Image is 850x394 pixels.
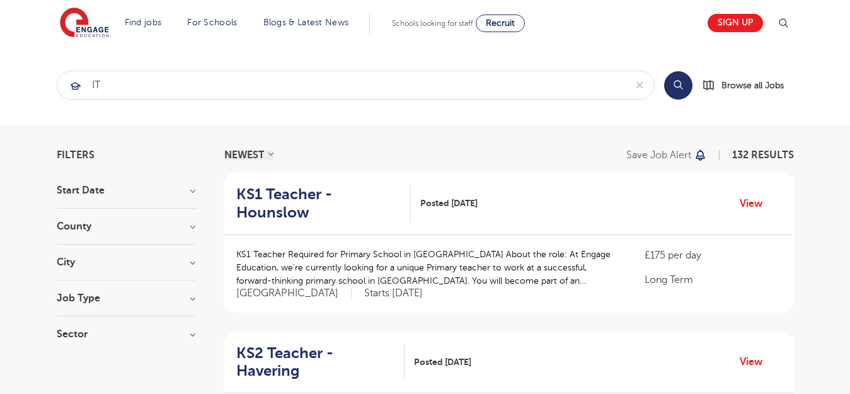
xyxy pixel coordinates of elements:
[625,71,654,99] button: Clear
[392,19,473,28] span: Schools looking for staff
[236,287,352,300] span: [GEOGRAPHIC_DATA]
[364,287,423,300] p: Starts [DATE]
[236,344,405,381] a: KS2 Teacher - Havering
[486,18,515,28] span: Recruit
[57,71,625,99] input: Submit
[263,18,349,27] a: Blogs & Latest News
[645,248,781,263] p: £175 per day
[236,344,394,381] h2: KS2 Teacher - Havering
[236,248,620,287] p: KS1 Teacher Required for Primary School in [GEOGRAPHIC_DATA] About the role: At Engage Education,...
[740,354,772,370] a: View
[721,78,784,93] span: Browse all Jobs
[187,18,237,27] a: For Schools
[732,149,794,161] span: 132 RESULTS
[125,18,162,27] a: Find jobs
[414,356,471,369] span: Posted [DATE]
[703,78,794,93] a: Browse all Jobs
[57,257,195,267] h3: City
[57,329,195,339] h3: Sector
[626,150,708,160] button: Save job alert
[57,293,195,303] h3: Job Type
[476,14,525,32] a: Recruit
[645,272,781,287] p: Long Term
[57,150,95,160] span: Filters
[626,150,691,160] p: Save job alert
[740,195,772,212] a: View
[664,71,692,100] button: Search
[57,185,195,195] h3: Start Date
[60,8,109,39] img: Engage Education
[420,197,478,210] span: Posted [DATE]
[236,185,411,222] a: KS1 Teacher - Hounslow
[57,71,655,100] div: Submit
[57,221,195,231] h3: County
[236,185,401,222] h2: KS1 Teacher - Hounslow
[708,14,763,32] a: Sign up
